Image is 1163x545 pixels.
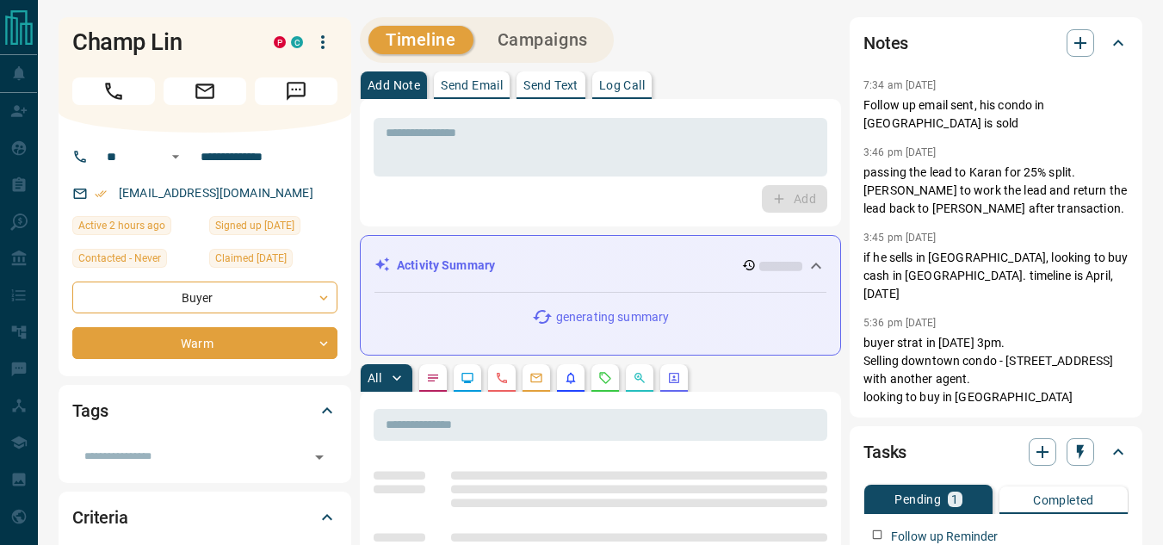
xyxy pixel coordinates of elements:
[72,397,108,424] h2: Tags
[209,249,337,273] div: Fri Jun 27 2025
[72,77,155,105] span: Call
[863,22,1129,64] div: Notes
[863,96,1129,133] p: Follow up email sent, his condo in [GEOGRAPHIC_DATA] is sold
[863,438,906,466] h2: Tasks
[894,493,941,505] p: Pending
[72,390,337,431] div: Tags
[72,497,337,538] div: Criteria
[863,29,908,57] h2: Notes
[368,372,381,384] p: All
[863,249,1129,303] p: if he sells in [GEOGRAPHIC_DATA], looking to buy cash in [GEOGRAPHIC_DATA]. timeline is April,[DATE]
[274,36,286,48] div: property.ca
[426,371,440,385] svg: Notes
[119,186,313,200] a: [EMAIL_ADDRESS][DOMAIN_NAME]
[863,146,937,158] p: 3:46 pm [DATE]
[291,36,303,48] div: condos.ca
[863,431,1129,473] div: Tasks
[863,232,937,244] p: 3:45 pm [DATE]
[72,327,337,359] div: Warm
[374,250,826,282] div: Activity Summary
[72,282,337,313] div: Buyer
[863,164,1129,218] p: passing the lead to Karan for 25% split. [PERSON_NAME] to work the lead and return the lead back ...
[951,493,958,505] p: 1
[556,308,669,326] p: generating summary
[215,250,287,267] span: Claimed [DATE]
[368,79,420,91] p: Add Note
[441,79,503,91] p: Send Email
[863,317,937,329] p: 5:36 pm [DATE]
[209,216,337,240] div: Tue Nov 12 2019
[523,79,578,91] p: Send Text
[95,188,107,200] svg: Email Verified
[667,371,681,385] svg: Agent Actions
[529,371,543,385] svg: Emails
[564,371,578,385] svg: Listing Alerts
[165,146,186,167] button: Open
[863,334,1129,406] p: buyer strat in [DATE] 3pm. Selling downtown condo - [STREET_ADDRESS] with another agent. looking ...
[598,371,612,385] svg: Requests
[495,371,509,385] svg: Calls
[863,79,937,91] p: 7:34 am [DATE]
[599,79,645,91] p: Log Call
[307,445,331,469] button: Open
[480,26,605,54] button: Campaigns
[368,26,473,54] button: Timeline
[72,504,128,531] h2: Criteria
[78,217,165,234] span: Active 2 hours ago
[78,250,161,267] span: Contacted - Never
[215,217,294,234] span: Signed up [DATE]
[164,77,246,105] span: Email
[461,371,474,385] svg: Lead Browsing Activity
[72,28,248,56] h1: Champ Lin
[633,371,646,385] svg: Opportunities
[397,257,495,275] p: Activity Summary
[1033,494,1094,506] p: Completed
[255,77,337,105] span: Message
[72,216,201,240] div: Fri Sep 12 2025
